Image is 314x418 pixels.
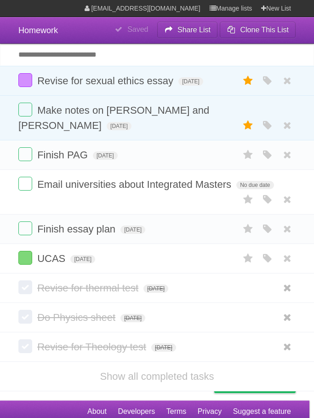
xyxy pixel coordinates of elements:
span: Finish PAG [37,149,90,161]
label: Done [18,221,32,235]
span: [DATE] [151,343,176,352]
b: Saved [127,25,148,33]
label: Done [18,251,32,265]
label: Star task [240,73,257,88]
span: No due date [236,181,274,189]
label: Done [18,103,32,116]
label: Star task [240,221,257,237]
span: [DATE] [178,77,203,86]
span: Finish essay plan [37,223,118,235]
span: [DATE] [93,151,118,160]
span: Revise for sexual ethics essay [37,75,176,87]
span: Homework [18,26,58,35]
span: UCAS [37,253,68,264]
label: Star task [240,118,257,133]
span: Email universities about Integrated Masters [37,179,234,190]
b: Share List [177,26,211,34]
button: Clone This List [220,22,296,38]
span: Do Physics sheet [37,312,118,323]
label: Star task [240,251,257,266]
span: Revise for Theology test [37,341,148,353]
span: [DATE] [143,284,168,293]
span: [DATE] [120,226,145,234]
span: Revise for thermal test [37,282,141,294]
button: Share List [157,22,218,38]
label: Star task [240,192,257,207]
label: Star task [240,147,257,163]
b: Clone This List [240,26,289,34]
label: Done [18,147,32,161]
span: Buy me a coffee [234,377,291,393]
label: Done [18,177,32,191]
span: [DATE] [107,122,131,130]
label: Done [18,310,32,324]
label: Done [18,280,32,294]
a: Show all completed tasks [100,371,214,382]
label: Done [18,73,32,87]
label: Done [18,339,32,353]
span: [DATE] [120,314,145,322]
span: Make notes on [PERSON_NAME] and [PERSON_NAME] [18,104,209,131]
span: [DATE] [70,255,95,263]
